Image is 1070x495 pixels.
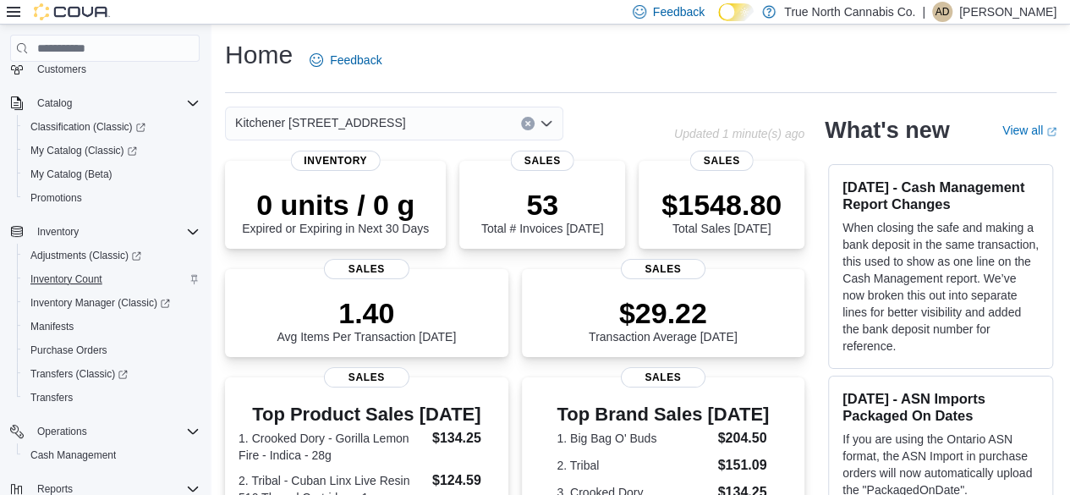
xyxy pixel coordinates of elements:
[17,315,206,338] button: Manifests
[621,259,705,279] span: Sales
[30,344,107,357] span: Purchase Orders
[37,425,87,438] span: Operations
[17,139,206,162] a: My Catalog (Classic)
[30,367,128,381] span: Transfers (Classic)
[34,3,110,20] img: Cova
[481,188,603,222] p: 53
[24,164,200,184] span: My Catalog (Beta)
[30,421,94,442] button: Operations
[3,57,206,81] button: Customers
[24,188,89,208] a: Promotions
[30,144,137,157] span: My Catalog (Classic)
[557,404,769,425] h3: Top Brand Sales [DATE]
[653,3,705,20] span: Feedback
[540,117,553,130] button: Open list of options
[17,386,206,410] button: Transfers
[3,420,206,443] button: Operations
[511,151,574,171] span: Sales
[324,367,409,388] span: Sales
[3,220,206,244] button: Inventory
[330,52,381,69] span: Feedback
[239,404,495,425] h3: Top Product Sales [DATE]
[242,188,429,222] p: 0 units / 0 g
[30,249,141,262] span: Adjustments (Classic)
[30,59,93,80] a: Customers
[17,186,206,210] button: Promotions
[24,364,200,384] span: Transfers (Classic)
[1002,124,1056,137] a: View allExternal link
[24,245,200,266] span: Adjustments (Classic)
[17,291,206,315] a: Inventory Manager (Classic)
[842,179,1039,212] h3: [DATE] - Cash Management Report Changes
[30,448,116,462] span: Cash Management
[24,117,200,137] span: Classification (Classic)
[303,43,388,77] a: Feedback
[239,430,425,464] dt: 1. Crooked Dory - Gorilla Lemon Fire - Indica - 28g
[24,140,144,161] a: My Catalog (Classic)
[30,168,112,181] span: My Catalog (Beta)
[24,388,200,408] span: Transfers
[30,296,170,310] span: Inventory Manager (Classic)
[24,188,200,208] span: Promotions
[842,390,1039,424] h3: [DATE] - ASN Imports Packaged On Dates
[674,127,804,140] p: Updated 1 minute(s) ago
[24,117,152,137] a: Classification (Classic)
[242,188,429,235] div: Expired or Expiring in Next 30 Days
[589,296,738,330] p: $29.22
[717,455,769,476] dd: $151.09
[30,58,200,80] span: Customers
[30,272,102,286] span: Inventory Count
[959,2,1056,22] p: [PERSON_NAME]
[17,115,206,139] a: Classification (Classic)
[3,91,206,115] button: Catalog
[481,188,603,235] div: Total # Invoices [DATE]
[24,340,114,360] a: Purchase Orders
[17,267,206,291] button: Inventory Count
[24,269,200,289] span: Inventory Count
[17,443,206,467] button: Cash Management
[589,296,738,344] div: Transaction Average [DATE]
[17,362,206,386] a: Transfers (Classic)
[932,2,952,22] div: Alexander Davidd
[718,3,754,21] input: Dark Mode
[24,388,80,408] a: Transfers
[235,113,406,133] span: Kitchener [STREET_ADDRESS]
[521,117,535,130] button: Clear input
[24,316,80,337] a: Manifests
[17,338,206,362] button: Purchase Orders
[24,245,148,266] a: Adjustments (Classic)
[30,320,74,333] span: Manifests
[24,140,200,161] span: My Catalog (Classic)
[661,188,782,235] div: Total Sales [DATE]
[1046,127,1056,137] svg: External link
[690,151,754,171] span: Sales
[784,2,915,22] p: True North Cannabis Co.
[24,445,123,465] a: Cash Management
[30,93,79,113] button: Catalog
[718,21,719,22] span: Dark Mode
[30,391,73,404] span: Transfers
[30,191,82,205] span: Promotions
[30,421,200,442] span: Operations
[661,188,782,222] p: $1548.80
[30,222,200,242] span: Inventory
[17,244,206,267] a: Adjustments (Classic)
[621,367,705,388] span: Sales
[24,164,119,184] a: My Catalog (Beta)
[37,225,79,239] span: Inventory
[37,63,86,76] span: Customers
[717,428,769,448] dd: $204.50
[324,259,409,279] span: Sales
[432,428,495,448] dd: $134.25
[37,96,72,110] span: Catalog
[24,364,134,384] a: Transfers (Classic)
[30,93,200,113] span: Catalog
[24,293,200,313] span: Inventory Manager (Classic)
[24,340,200,360] span: Purchase Orders
[24,445,200,465] span: Cash Management
[225,38,293,72] h1: Home
[277,296,456,330] p: 1.40
[24,269,109,289] a: Inventory Count
[277,296,456,344] div: Avg Items Per Transaction [DATE]
[936,2,950,22] span: AD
